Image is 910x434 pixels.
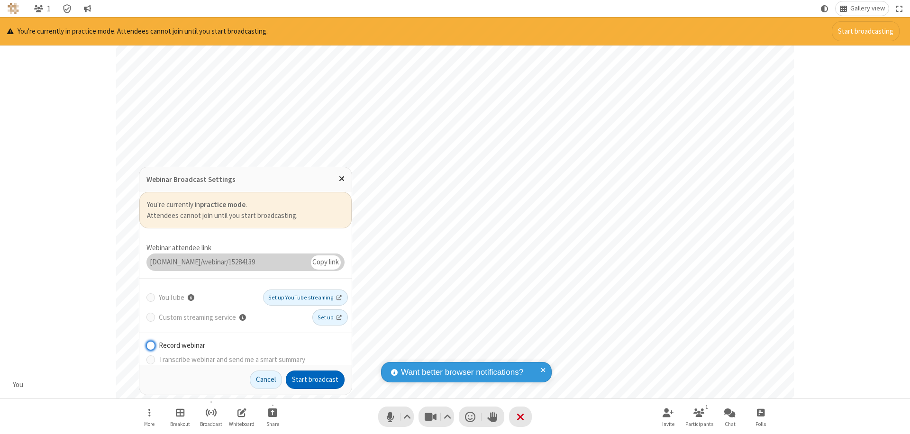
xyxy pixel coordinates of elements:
[703,403,711,411] div: 1
[836,1,889,16] button: Change layout
[236,310,248,325] button: Live stream to a custom RTMP server must be set up before your meeting.
[144,421,155,427] span: More
[654,403,682,430] button: Invite participants (⌘+Shift+I)
[159,354,345,365] label: Transcribe webinar and send me a smart summary
[227,403,256,430] button: Open shared whiteboard
[159,310,309,325] label: Custom streaming service
[850,5,885,12] span: Gallery view
[7,26,268,37] p: You're currently in practice mode. Attendees cannot join until you start broadcasting.
[746,403,775,430] button: Open poll
[509,407,532,427] button: End or leave meeting
[47,4,51,13] span: 1
[459,407,482,427] button: Send a reaction
[685,421,713,427] span: Participants
[685,403,713,430] button: Open participant list
[832,21,900,41] button: Start broadcasting
[311,255,341,270] div: Copy link
[147,210,344,221] label: Attendees cannot join until you start broadcasting.
[58,1,76,16] div: Meeting details Encryption enabled
[441,407,454,427] button: Video setting
[159,290,260,305] label: YouTube
[755,421,766,427] span: Polls
[135,403,164,430] button: Open menu
[401,366,523,379] span: Want better browser notifications?
[725,421,736,427] span: Chat
[147,199,344,210] label: You're currently in .
[401,407,414,427] button: Audio settings
[184,290,196,305] button: Live stream to YouTube must be set up before your meeting. For instructions on how to set it up, ...
[263,289,348,306] a: Set up YouTube streaming
[716,403,744,430] button: Open chat
[332,167,352,190] button: Close popover
[250,371,282,389] button: Cancel
[8,3,19,14] img: QA Selenium DO NOT DELETE OR CHANGE
[197,403,225,430] button: Broadcast
[200,421,222,427] span: Broadcast
[146,253,311,271] div: [DOMAIN_NAME]/webinar/15284139
[30,1,55,16] button: Open participant list
[146,175,236,184] label: Webinar Broadcast Settings
[170,421,190,427] span: Breakout
[378,407,414,427] button: Mute (⌘+Shift+A)
[892,1,907,16] button: Fullscreen
[286,371,345,389] button: Start broadcast
[419,407,454,427] button: Stop video (⌘+Shift+V)
[258,403,287,430] button: Start sharing
[200,200,246,209] b: practice mode
[229,421,255,427] span: Whiteboard
[80,1,95,16] button: Conversation
[482,407,504,427] button: Raise hand
[266,421,279,427] span: Share
[662,421,674,427] span: Invite
[166,403,194,430] button: Manage Breakout Rooms
[312,309,348,325] a: Set up
[9,380,27,390] div: You
[146,243,345,253] div: Webinar attendee link
[817,1,832,16] button: Using system theme
[159,340,345,351] label: Record webinar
